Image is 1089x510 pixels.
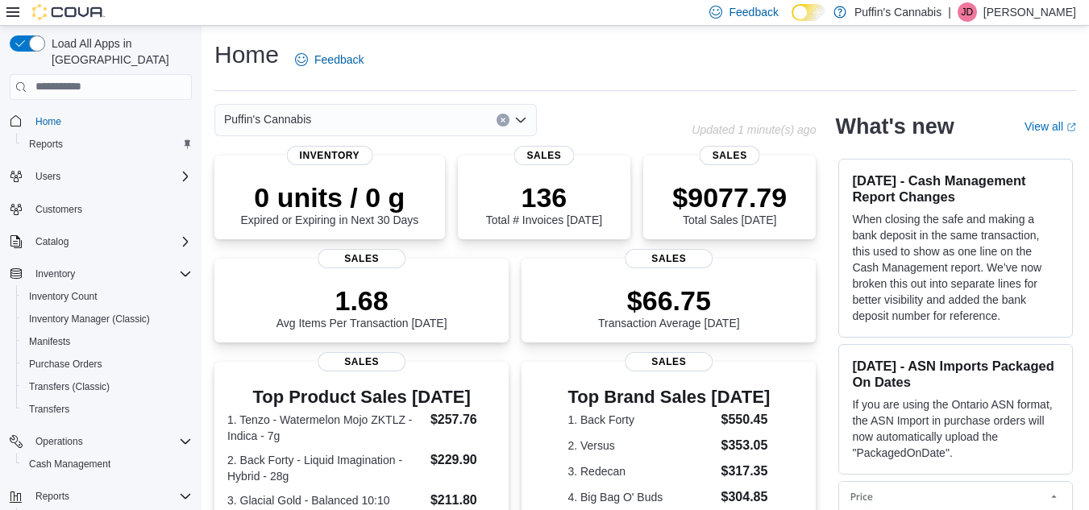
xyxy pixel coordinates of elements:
[672,181,787,214] p: $9077.79
[948,2,951,22] p: |
[3,485,198,508] button: Reports
[16,308,198,330] button: Inventory Manager (Classic)
[29,167,67,186] button: Users
[23,377,192,396] span: Transfers (Classic)
[29,313,150,325] span: Inventory Manager (Classic)
[700,146,760,165] span: Sales
[16,398,198,421] button: Transfers
[29,432,192,451] span: Operations
[318,352,406,371] span: Sales
[29,458,110,471] span: Cash Management
[23,287,104,306] a: Inventory Count
[276,284,447,317] p: 1.68
[23,332,192,351] span: Manifests
[625,249,713,268] span: Sales
[29,167,192,186] span: Users
[16,133,198,155] button: Reports
[792,21,792,22] span: Dark Mode
[29,138,63,151] span: Reports
[567,463,714,479] dt: 3. Redecan
[29,199,192,219] span: Customers
[227,452,424,484] dt: 2. Back Forty - Liquid Imagination - Hybrid - 28g
[692,123,816,136] p: Updated 1 minute(s) ago
[598,284,740,317] p: $66.75
[29,358,102,371] span: Purchase Orders
[214,39,279,71] h1: Home
[35,170,60,183] span: Users
[23,309,192,329] span: Inventory Manager (Classic)
[23,377,116,396] a: Transfers (Classic)
[29,403,69,416] span: Transfers
[276,284,447,330] div: Avg Items Per Transaction [DATE]
[16,353,198,375] button: Purchase Orders
[23,400,192,419] span: Transfers
[240,181,418,226] div: Expired or Expiring in Next 30 Days
[962,2,974,22] span: JD
[29,380,110,393] span: Transfers (Classic)
[514,114,527,126] button: Open list of options
[35,267,75,280] span: Inventory
[854,2,941,22] p: Puffin's Cannabis
[240,181,418,214] p: 0 units / 0 g
[721,410,771,429] dd: $550.45
[23,400,76,419] a: Transfers
[1066,122,1076,132] svg: External link
[318,249,406,268] span: Sales
[314,52,364,68] span: Feedback
[16,375,198,398] button: Transfers (Classic)
[29,200,89,219] a: Customers
[16,285,198,308] button: Inventory Count
[721,462,771,481] dd: $317.35
[852,358,1059,390] h3: [DATE] - ASN Imports Packaged On Dates
[721,487,771,507] dd: $304.85
[3,230,198,253] button: Catalog
[852,211,1059,324] p: When closing the safe and making a bank deposit in the same transaction, this used to show as one...
[598,284,740,330] div: Transaction Average [DATE]
[958,2,977,22] div: Justin Dicks
[3,110,198,133] button: Home
[29,487,192,506] span: Reports
[23,332,77,351] a: Manifests
[35,235,69,248] span: Catalog
[430,410,496,429] dd: $257.76
[35,435,83,448] span: Operations
[29,335,70,348] span: Manifests
[227,412,424,444] dt: 1. Tenzo - Watermelon Mojo ZKTLZ - Indica - 7g
[29,232,75,251] button: Catalog
[567,489,714,505] dt: 4. Big Bag O' Buds
[35,490,69,503] span: Reports
[29,112,68,131] a: Home
[1025,120,1076,133] a: View allExternal link
[23,135,192,154] span: Reports
[29,232,192,251] span: Catalog
[513,146,574,165] span: Sales
[3,263,198,285] button: Inventory
[3,165,198,188] button: Users
[224,110,311,129] span: Puffin's Cannabis
[35,203,82,216] span: Customers
[835,114,954,139] h2: What's new
[29,290,98,303] span: Inventory Count
[729,4,778,20] span: Feedback
[625,352,713,371] span: Sales
[29,487,76,506] button: Reports
[35,115,61,128] span: Home
[497,114,509,126] button: Clear input
[29,432,89,451] button: Operations
[32,4,105,20] img: Cova
[852,172,1059,205] h3: [DATE] - Cash Management Report Changes
[29,264,81,284] button: Inventory
[486,181,602,214] p: 136
[16,330,198,353] button: Manifests
[3,430,198,453] button: Operations
[29,264,192,284] span: Inventory
[3,197,198,221] button: Customers
[23,309,156,329] a: Inventory Manager (Classic)
[227,388,496,407] h3: Top Product Sales [DATE]
[567,388,770,407] h3: Top Brand Sales [DATE]
[23,454,192,474] span: Cash Management
[672,181,787,226] div: Total Sales [DATE]
[289,44,370,76] a: Feedback
[567,412,714,428] dt: 1. Back Forty
[430,450,496,470] dd: $229.90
